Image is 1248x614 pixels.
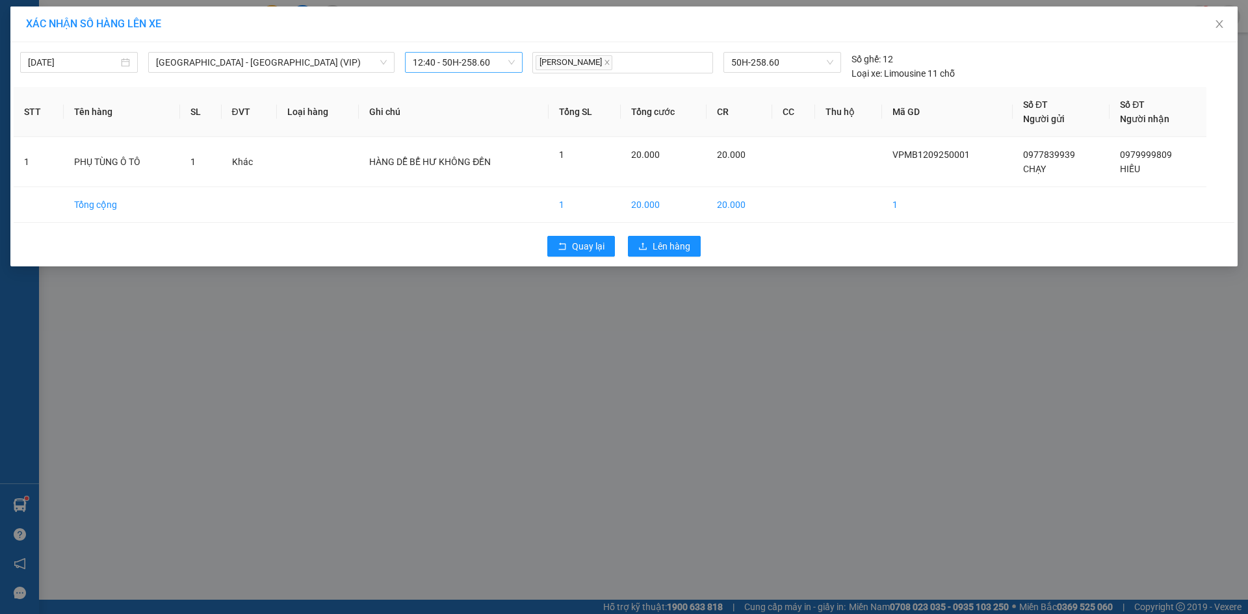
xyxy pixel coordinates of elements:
li: [STREET_ADDRESS][PERSON_NAME]. [GEOGRAPHIC_DATA], Tỉnh [GEOGRAPHIC_DATA] [122,32,543,48]
span: 20.000 [717,149,746,160]
span: VPMB1209250001 [892,149,970,160]
span: 0977839939 [1023,149,1075,160]
span: 20.000 [631,149,660,160]
th: Ghi chú [359,87,549,137]
span: [PERSON_NAME] [536,55,612,70]
span: Sài Gòn - Tây Ninh (VIP) [156,53,387,72]
th: Tổng SL [549,87,621,137]
button: uploadLên hàng [628,236,701,257]
span: 1 [559,149,564,160]
td: 1 [882,187,1013,223]
td: 1 [549,187,621,223]
th: Mã GD [882,87,1013,137]
span: 1 [190,157,196,167]
span: Người gửi [1023,114,1065,124]
span: CHẠY [1023,164,1046,174]
button: rollbackQuay lại [547,236,615,257]
span: 12:40 - 50H-258.60 [413,53,515,72]
button: Close [1201,6,1238,43]
span: Số ghế: [851,52,881,66]
th: Thu hộ [815,87,882,137]
th: Tổng cước [621,87,707,137]
th: ĐVT [222,87,277,137]
img: logo.jpg [16,16,81,81]
div: Limousine 11 chỗ [851,66,955,81]
td: PHỤ TÙNG Ô TÔ [64,137,179,187]
td: 20.000 [707,187,772,223]
input: 12/09/2025 [28,55,118,70]
th: CR [707,87,772,137]
div: 12 [851,52,893,66]
span: HÀNG DỄ BỂ HƯ KHÔNG ĐỀN [369,157,491,167]
span: 50H-258.60 [731,53,833,72]
span: down [380,58,387,66]
span: Số ĐT [1023,99,1048,110]
span: Số ĐT [1120,99,1145,110]
span: upload [638,242,647,252]
td: 1 [14,137,64,187]
th: Loại hàng [277,87,359,137]
th: STT [14,87,64,137]
span: Quay lại [572,239,604,253]
span: close [1214,19,1225,29]
span: Lên hàng [653,239,690,253]
span: 0979999809 [1120,149,1172,160]
li: Hotline: 1900 8153 [122,48,543,64]
span: Người nhận [1120,114,1169,124]
th: Tên hàng [64,87,179,137]
span: close [604,59,610,66]
span: XÁC NHẬN SỐ HÀNG LÊN XE [26,18,161,30]
span: Loại xe: [851,66,882,81]
td: 20.000 [621,187,707,223]
td: Khác [222,137,277,187]
td: Tổng cộng [64,187,179,223]
span: rollback [558,242,567,252]
span: HIẾU [1120,164,1140,174]
th: CC [772,87,816,137]
th: SL [180,87,222,137]
b: GỬI : PV Mộc Bài [16,94,153,116]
